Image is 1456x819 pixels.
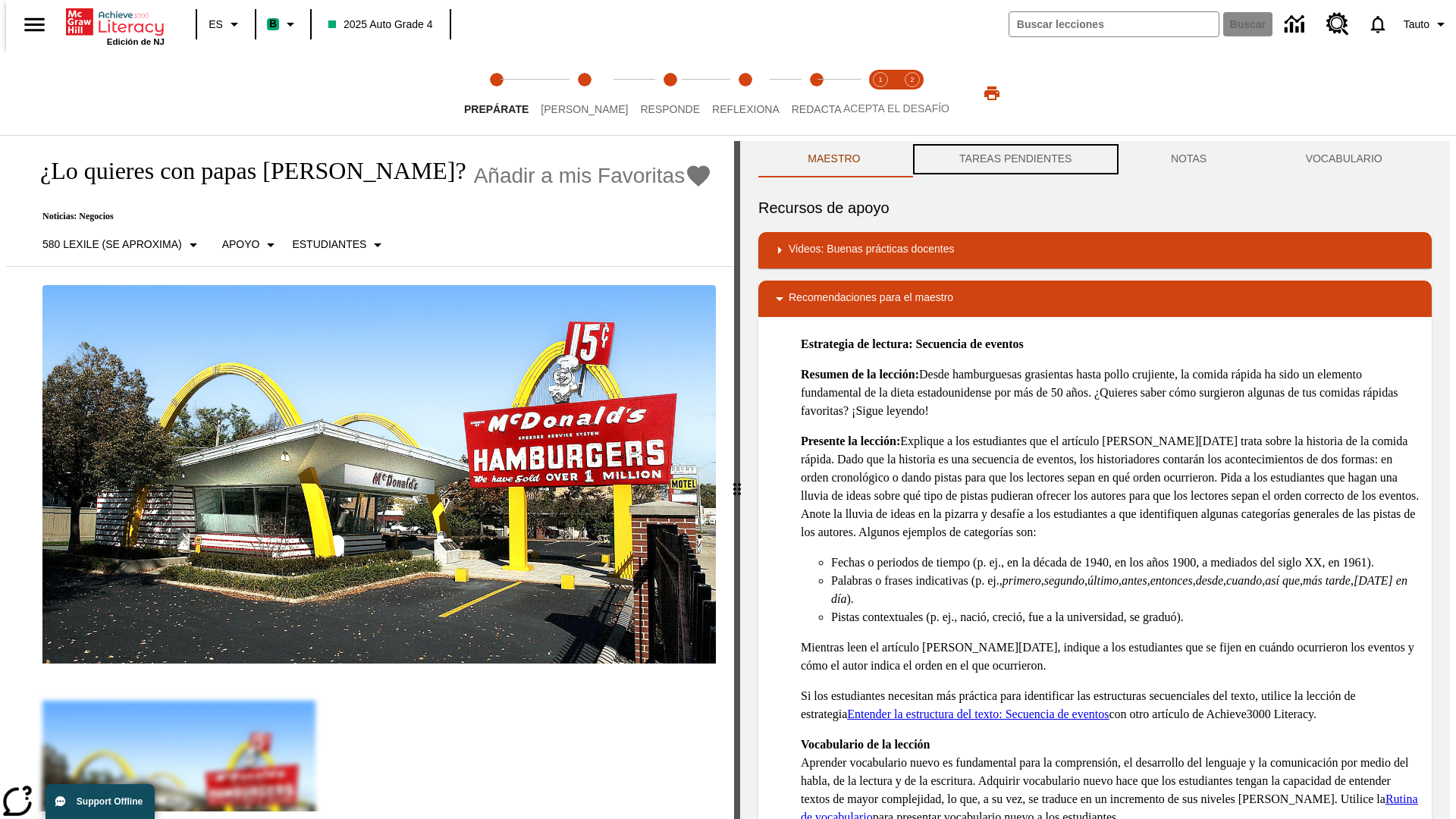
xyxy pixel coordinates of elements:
[1226,574,1262,587] em: cuando
[6,141,734,811] div: reading
[1317,4,1358,45] a: Centro de recursos, Se abrirá en una pestaña nueva.
[202,11,250,38] button: Lenguaje: ES, Selecciona un idioma
[42,237,182,253] p: 580 Lexile (Se aproxima)
[780,52,854,135] button: Redacta step 5 of 5
[801,366,1420,420] p: Desde hamburguesas grasientas hasta pollo crujiente, la comida rápida ha sido un elemento fundame...
[474,164,686,188] span: Añadir a mis Favoritas
[789,290,953,308] p: Recomendaciones para el maestro
[910,141,1122,177] button: TAREAS PENDIENTES
[541,103,628,115] span: [PERSON_NAME]
[1087,574,1119,587] em: último
[801,687,1420,723] p: Si los estudiantes necesitan más práctica para identificar las estructuras secuenciales del texto...
[890,52,934,135] button: Acepta el desafío contesta step 2 of 2
[712,103,780,115] span: Reflexiona
[831,554,1420,572] li: Fechas o periodos de tiempo (p. ej., en la década de 1940, en los años 1900, a mediados del siglo...
[734,141,740,819] div: Pulsa la tecla de intro o la barra espaciadora y luego presiona las flechas de derecha e izquierd...
[758,232,1432,268] div: Videos: Buenas prácticas docentes
[1150,574,1193,587] em: entonces
[1398,11,1456,38] button: Perfil/Configuración
[843,102,949,115] span: ACEPTA EL DESAFÍO
[1265,574,1300,587] em: así que
[222,237,260,253] p: Apoyo
[209,17,223,33] span: ES
[910,76,914,83] text: 2
[474,162,713,189] button: Añadir a mis Favoritas - ¿Lo quieres con papas fritas?
[968,80,1016,107] button: Imprimir
[1303,574,1351,587] em: más tarde
[1404,17,1429,33] span: Tauto
[36,231,209,259] button: Seleccione Lexile, 580 Lexile (Se aproxima)
[1256,141,1432,177] button: VOCABULARIO
[801,368,919,381] strong: Resumen de la lección:
[45,784,155,819] button: Support Offline
[1196,574,1223,587] em: desde
[758,141,910,177] button: Maestro
[858,52,902,135] button: Acepta el desafío lee step 1 of 2
[831,608,1420,626] li: Pistas contextuales (p. ej., nació, creció, fue a la universidad, se graduó).
[847,708,1109,720] a: Entender la estructura del texto: Secuencia de eventos
[77,796,143,807] span: Support Offline
[789,241,954,259] p: Videos: Buenas prácticas docentes
[261,11,306,38] button: Boost El color de la clase es verde menta. Cambiar el color de la clase.
[107,37,165,46] span: Edición de NJ
[740,141,1450,819] div: activity
[328,17,433,33] span: 2025 Auto Grade 4
[452,52,541,135] button: Prepárate step 1 of 5
[758,141,1432,177] div: Instructional Panel Tabs
[286,231,393,259] button: Seleccionar estudiante
[801,435,900,447] strong: Presente la lección:
[878,76,882,83] text: 1
[1122,574,1147,587] em: antes
[628,52,712,135] button: Responde step 3 of 5
[42,285,716,664] img: Uno de los primeros locales de McDonald's, con el icónico letrero rojo y los arcos amarillos.
[269,14,277,33] span: B
[758,196,1432,220] h6: Recursos de apoyo
[700,52,792,135] button: Reflexiona step 4 of 5
[792,103,842,115] span: Redacta
[464,103,529,115] span: Prepárate
[640,103,700,115] span: Responde
[1122,141,1257,177] button: NOTAS
[801,738,930,751] strong: Vocabulario de la lección
[831,572,1420,608] li: Palabras o frases indicativas (p. ej., , , , , , , , , , ).
[12,2,57,47] button: Abrir el menú lateral
[1276,4,1317,45] a: Centro de información
[529,52,640,135] button: Lee step 2 of 5
[216,231,287,259] button: Tipo de apoyo, Apoyo
[801,337,1024,350] strong: Estrategia de lectura: Secuencia de eventos
[24,211,712,222] p: Noticias: Negocios
[66,5,165,46] div: Portada
[1044,574,1084,587] em: segundo
[758,281,1432,317] div: Recomendaciones para el maestro
[801,432,1420,541] p: Explique a los estudiantes que el artículo [PERSON_NAME][DATE] trata sobre la historia de la comi...
[1003,574,1041,587] em: primero
[292,237,366,253] p: Estudiantes
[1358,5,1398,44] a: Notificaciones
[801,639,1420,675] p: Mientras leen el artículo [PERSON_NAME][DATE], indique a los estudiantes que se fijen en cuándo o...
[24,157,466,185] h1: ¿Lo quieres con papas [PERSON_NAME]?
[1009,12,1219,36] input: Buscar campo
